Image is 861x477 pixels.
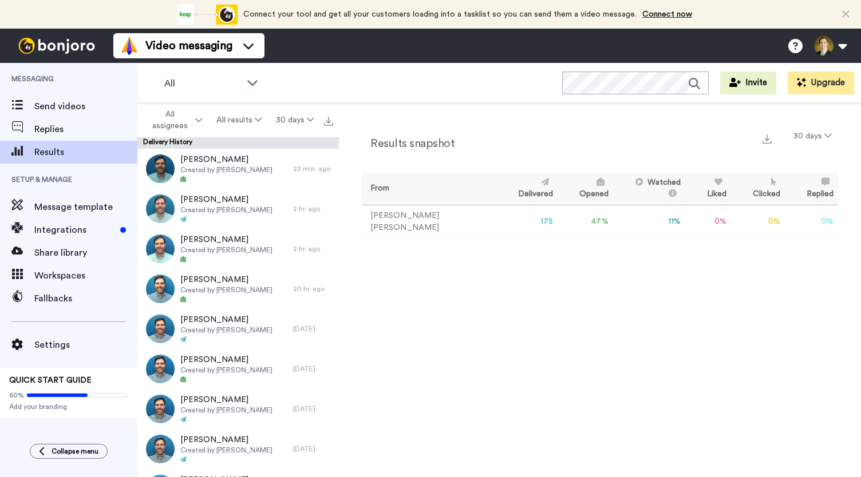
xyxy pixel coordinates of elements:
[731,205,785,238] td: 0 %
[30,444,108,459] button: Collapse menu
[293,404,333,414] div: [DATE]
[293,324,333,333] div: [DATE]
[293,164,333,173] div: 22 min. ago
[180,205,272,214] span: Created by [PERSON_NAME]
[180,354,272,365] span: [PERSON_NAME]
[785,205,838,238] td: 0 %
[147,109,193,132] span: All assignees
[137,269,339,309] a: [PERSON_NAME]Created by [PERSON_NAME]20 hr. ago
[180,394,272,406] span: [PERSON_NAME]
[180,314,272,325] span: [PERSON_NAME]
[146,355,175,383] img: ecd35375-8fbd-47dc-955b-30ad64eb2231-thumb.jpg
[140,104,210,136] button: All assignees
[34,338,137,352] span: Settings
[14,38,100,54] img: bj-logo-header-white.svg
[34,223,116,237] span: Integrations
[180,154,272,165] span: [PERSON_NAME]
[324,117,333,126] img: export.svg
[362,173,496,205] th: From
[613,173,686,205] th: Watched
[34,145,137,159] span: Results
[180,325,272,335] span: Created by [PERSON_NAME]
[137,189,339,229] a: [PERSON_NAME]Created by [PERSON_NAME]2 hr. ago
[787,126,838,146] button: 30 days
[785,173,838,205] th: Replied
[9,402,128,411] span: Add your branding
[146,315,175,343] img: 37312f4b-de9f-4705-8908-c4a701e5df20-thumb.jpg
[9,391,24,400] span: 60%
[362,137,455,150] h2: Results snapshot
[180,234,272,245] span: [PERSON_NAME]
[558,205,613,238] td: 47 %
[34,100,137,113] span: Send videos
[137,149,339,189] a: [PERSON_NAME]Created by [PERSON_NAME]22 min. ago
[731,173,785,205] th: Clicked
[293,284,333,293] div: 20 hr. ago
[720,71,776,94] button: Invite
[268,110,321,130] button: 30 days
[52,447,98,456] span: Collapse menu
[34,122,137,136] span: Replies
[137,309,339,349] a: [PERSON_NAME]Created by [PERSON_NAME][DATE]
[293,204,333,213] div: 2 hr. ago
[120,37,139,55] img: vm-color.svg
[34,246,137,260] span: Share library
[763,134,772,144] img: export.svg
[180,446,272,455] span: Created by [PERSON_NAME]
[9,376,92,384] span: QUICK START GUIDE
[180,274,272,285] span: [PERSON_NAME]
[180,406,272,415] span: Created by [PERSON_NAME]
[137,229,339,269] a: [PERSON_NAME]Created by [PERSON_NAME]2 hr. ago
[496,205,558,238] td: 175
[180,165,272,174] span: Created by [PERSON_NAME]
[34,200,137,214] span: Message template
[146,275,175,303] img: 124467c4-1e62-478a-81a7-0e8cdad55f21-thumb.jpg
[613,205,686,238] td: 11 %
[146,154,175,183] img: 746877e9-1aeb-45f1-81dd-72215fcae6f5-thumb.jpg
[145,38,232,54] span: Video messaging
[210,110,269,130] button: All results
[137,137,339,149] div: Delivery History
[685,173,731,205] th: Liked
[788,71,854,94] button: Upgrade
[321,112,337,129] button: Export all results that match these filters now.
[558,173,613,205] th: Opened
[137,349,339,389] a: [PERSON_NAME]Created by [PERSON_NAME][DATE]
[759,130,775,146] button: Export a summary of each team member’s results that match this filter now.
[642,10,692,18] a: Connect now
[146,435,175,463] img: 5b9df285-dd5c-4543-9b35-382da4dd71e7-thumb.jpg
[293,444,333,454] div: [DATE]
[180,194,272,205] span: [PERSON_NAME]
[164,77,241,90] span: All
[146,395,175,423] img: 85576485-4758-4cbc-9b51-5cbd1a534f39-thumb.jpg
[137,429,339,469] a: [PERSON_NAME]Created by [PERSON_NAME][DATE]
[34,292,137,305] span: Fallbacks
[175,5,238,25] div: animation
[243,10,637,18] span: Connect your tool and get all your customers loading into a tasklist so you can send them a video...
[496,173,558,205] th: Delivered
[293,244,333,253] div: 2 hr. ago
[137,389,339,429] a: [PERSON_NAME]Created by [PERSON_NAME][DATE]
[362,205,496,238] td: [PERSON_NAME] [PERSON_NAME]
[146,234,175,263] img: bdd18302-a0b7-4ada-9c93-227c9f702609-thumb.jpg
[34,269,137,283] span: Workspaces
[293,364,333,373] div: [DATE]
[180,285,272,295] span: Created by [PERSON_NAME]
[685,205,731,238] td: 0 %
[146,194,175,223] img: 8aca385c-fdc8-4147-a0e8-a002c067f6cf-thumb.jpg
[180,365,272,375] span: Created by [PERSON_NAME]
[180,245,272,255] span: Created by [PERSON_NAME]
[180,434,272,446] span: [PERSON_NAME]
